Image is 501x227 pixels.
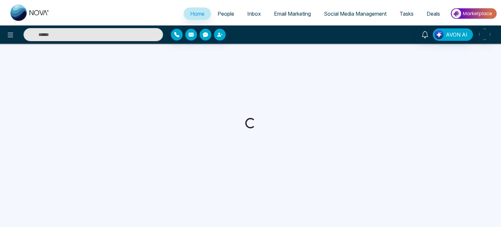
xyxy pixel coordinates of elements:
a: Social Media Management [317,8,393,20]
a: Inbox [241,8,267,20]
a: Email Marketing [267,8,317,20]
img: User Avatar [479,29,490,40]
button: AVON AI [433,28,473,41]
span: AVON AI [446,31,467,39]
span: Email Marketing [274,10,311,17]
a: People [211,8,241,20]
a: Tasks [393,8,420,20]
span: Deals [427,10,440,17]
span: Inbox [247,10,261,17]
span: Tasks [400,10,414,17]
span: People [218,10,234,17]
img: Nova CRM Logo [10,5,50,21]
a: Deals [420,8,447,20]
span: Social Media Management [324,10,387,17]
span: Home [190,10,205,17]
img: Lead Flow [434,30,444,39]
img: Market-place.gif [450,6,497,21]
a: Home [184,8,211,20]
